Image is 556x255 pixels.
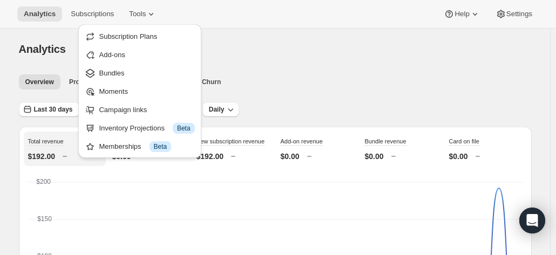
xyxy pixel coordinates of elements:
span: Daily [209,105,225,114]
p: $192.00 [196,151,224,162]
span: Overview [25,78,54,86]
div: Memberships [99,141,194,152]
span: Moments [99,87,127,95]
span: Analytics [24,10,56,18]
button: Inventory Projections [82,119,198,136]
span: Help [455,10,469,18]
span: Subscriptions [71,10,114,18]
span: Card on file [449,138,479,144]
button: Campaign links [82,101,198,118]
span: Add-ons [99,51,125,59]
span: Settings [506,10,532,18]
p: $192.00 [28,151,56,162]
button: Analytics [17,6,62,22]
span: New subscription revenue [196,138,265,144]
span: Products [69,78,97,86]
span: Subscription Plans [99,32,157,40]
p: $0.00 [365,151,384,162]
span: Beta [177,124,191,133]
button: Add-ons [82,46,198,63]
button: Subscriptions [64,6,120,22]
span: Campaign links [99,106,147,114]
button: Memberships [82,137,198,155]
button: Subscription Plans [82,27,198,45]
span: Last 30 days [34,105,73,114]
text: $200 [36,178,51,185]
span: Bundles [99,69,124,77]
span: Add-on revenue [281,138,323,144]
text: $150 [37,215,52,223]
span: Bundle revenue [365,138,406,144]
span: Analytics [19,43,66,55]
div: Inventory Projections [99,123,194,134]
span: Churn [202,78,221,86]
button: Tools [123,6,163,22]
span: Total revenue [28,138,64,144]
span: Beta [154,142,167,151]
span: Tools [129,10,146,18]
button: Last 30 days [19,102,79,117]
button: Daily [202,102,240,117]
p: $0.00 [449,151,468,162]
button: Moments [82,82,198,100]
button: Bundles [82,64,198,81]
div: Open Intercom Messenger [519,208,545,233]
button: Settings [489,6,539,22]
button: Help [437,6,486,22]
p: $0.00 [281,151,300,162]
